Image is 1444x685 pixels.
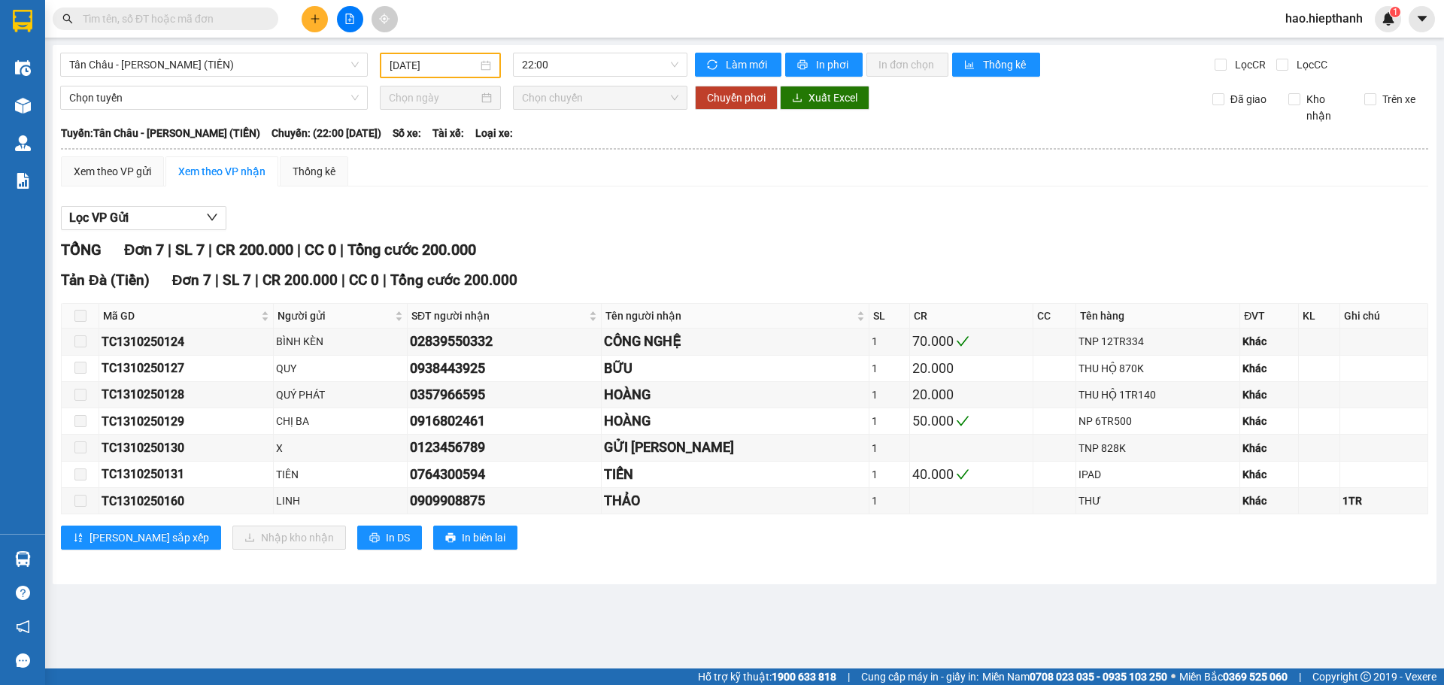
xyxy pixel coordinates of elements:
[410,464,599,485] div: 0764300594
[389,89,478,106] input: Chọn ngày
[408,382,602,408] td: 0357966595
[1415,12,1429,26] span: caret-down
[872,413,906,429] div: 1
[276,360,405,377] div: QUY
[604,490,866,511] div: THẢO
[61,206,226,230] button: Lọc VP Gửi
[102,332,271,351] div: TC1310250124
[983,56,1028,73] span: Thống kê
[1273,9,1375,28] span: hao.hiepthanh
[910,304,1033,329] th: CR
[61,526,221,550] button: sort-ascending[PERSON_NAME] sắp xếp
[792,92,802,105] span: download
[13,10,32,32] img: logo-vxr
[305,241,336,259] span: CC 0
[872,493,906,509] div: 1
[522,86,678,109] span: Chọn chuyến
[1078,413,1237,429] div: NP 6TR500
[445,532,456,544] span: printer
[102,438,271,457] div: TC1310250130
[912,358,1030,379] div: 20.000
[216,241,293,259] span: CR 200.000
[726,56,769,73] span: Làm mới
[232,526,346,550] button: downloadNhập kho nhận
[432,125,464,141] span: Tài xế:
[872,333,906,350] div: 1
[408,329,602,355] td: 02839550332
[175,241,205,259] span: SL 7
[1030,671,1167,683] strong: 0708 023 035 - 0935 103 250
[341,271,345,289] span: |
[695,53,781,77] button: syncLàm mới
[99,462,274,488] td: TC1310250131
[276,386,405,403] div: QUÝ PHÁT
[1033,304,1076,329] th: CC
[168,241,171,259] span: |
[604,464,866,485] div: TIẾN
[369,532,380,544] span: printer
[604,358,866,379] div: BỮU
[1340,304,1428,329] th: Ghi chú
[297,241,301,259] span: |
[1078,386,1237,403] div: THU HỘ 1TR140
[912,331,1030,352] div: 70.000
[1242,466,1295,483] div: Khác
[262,271,338,289] span: CR 200.000
[1291,56,1330,73] span: Lọc CC
[956,468,969,481] span: check
[872,466,906,483] div: 1
[99,408,274,435] td: TC1310250129
[302,6,328,32] button: plus
[410,384,599,405] div: 0357966595
[698,668,836,685] span: Hỗ trợ kỹ thuật:
[410,437,599,458] div: 0123456789
[357,526,422,550] button: printerIn DS
[872,386,906,403] div: 1
[61,241,102,259] span: TỔNG
[912,384,1030,405] div: 20.000
[16,620,30,634] span: notification
[1242,413,1295,429] div: Khác
[1078,333,1237,350] div: TNP 12TR334
[1392,7,1397,17] span: 1
[408,488,602,514] td: 0909908875
[695,86,778,110] button: Chuyển phơi
[278,308,392,324] span: Người gửi
[102,492,271,511] div: TC1310250160
[349,271,379,289] span: CC 0
[433,526,517,550] button: printerIn biên lai
[1078,360,1237,377] div: THU HỘ 870K
[1242,493,1295,509] div: Khác
[869,304,909,329] th: SL
[74,163,151,180] div: Xem theo VP gửi
[386,529,410,546] span: In DS
[1361,671,1371,682] span: copyright
[1179,668,1288,685] span: Miền Bắc
[816,56,851,73] span: In phơi
[604,384,866,405] div: HOÀNG
[408,462,602,488] td: 0764300594
[522,53,678,76] span: 22:00
[379,14,390,24] span: aim
[602,435,869,461] td: GỬI TẢN ĐÀ
[215,271,219,289] span: |
[772,671,836,683] strong: 1900 633 818
[602,408,869,435] td: HOÀNG
[276,493,405,509] div: LINH
[410,490,599,511] div: 0909908875
[475,125,513,141] span: Loại xe:
[602,356,869,382] td: BỮU
[15,135,31,151] img: warehouse-icon
[408,356,602,382] td: 0938443925
[178,163,265,180] div: Xem theo VP nhận
[206,211,218,223] span: down
[276,333,405,350] div: BÌNH KÈN
[956,414,969,428] span: check
[872,360,906,377] div: 1
[964,59,977,71] span: bar-chart
[1229,56,1268,73] span: Lọc CR
[69,53,359,76] span: Tân Châu - Hồ Chí Minh (TIỀN)
[1342,493,1425,509] div: 1TR
[604,437,866,458] div: GỬI [PERSON_NAME]
[410,358,599,379] div: 0938443925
